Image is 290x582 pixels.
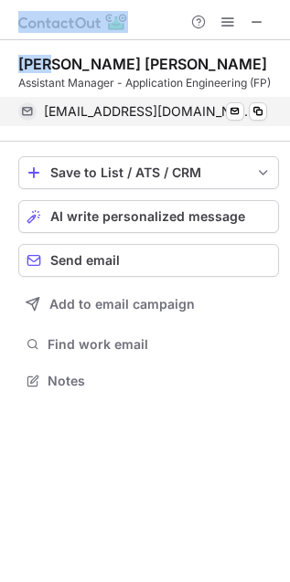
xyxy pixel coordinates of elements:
button: Add to email campaign [18,288,279,321]
span: Find work email [48,336,272,353]
button: save-profile-one-click [18,156,279,189]
span: Add to email campaign [49,297,195,312]
button: AI write personalized message [18,200,279,233]
span: [EMAIL_ADDRESS][DOMAIN_NAME] [44,103,253,120]
div: Save to List / ATS / CRM [50,165,247,180]
button: Find work email [18,332,279,357]
span: Notes [48,373,272,389]
span: Send email [50,253,120,268]
span: AI write personalized message [50,209,245,224]
div: [PERSON_NAME] [PERSON_NAME] [18,55,267,73]
div: Assistant Manager - Application Engineering (FP) [18,75,279,91]
button: Notes [18,368,279,394]
button: Send email [18,244,279,277]
img: ContactOut v5.3.10 [18,11,128,33]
